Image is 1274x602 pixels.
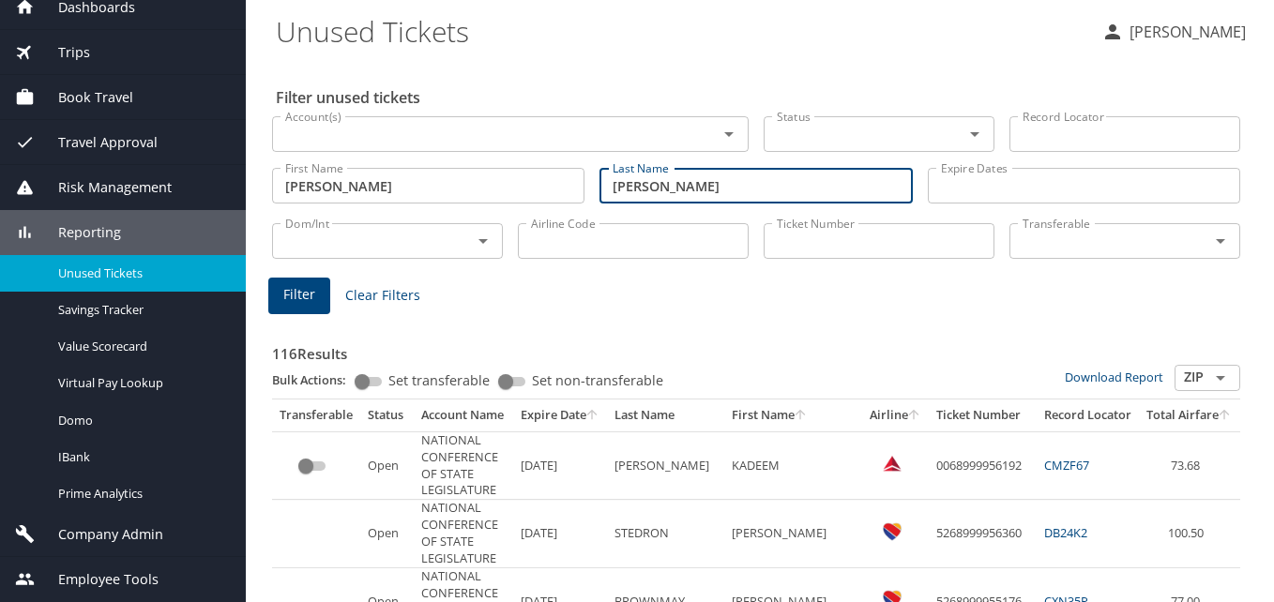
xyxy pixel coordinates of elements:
span: Risk Management [35,177,172,198]
button: Clear Filters [338,278,428,313]
span: Value Scorecard [58,338,223,355]
span: Reporting [35,222,121,243]
p: Bulk Actions: [272,371,361,388]
th: First Name [724,399,862,431]
span: Book Travel [35,87,133,108]
th: Ticket Number [929,399,1037,431]
td: Open [360,431,414,500]
th: Expire Date [513,399,607,431]
a: Download Report [1065,369,1163,385]
td: [DATE] [513,500,607,567]
td: 0068999956192 [929,431,1037,500]
h3: 116 Results [272,332,1240,365]
h2: Filter unused tickets [276,83,1244,113]
span: Virtual Pay Lookup [58,374,223,392]
span: Filter [283,283,315,307]
td: KADEEM [724,431,862,500]
button: Open [1207,365,1234,391]
button: Open [716,121,742,147]
span: Set transferable [388,374,490,387]
button: Open [1207,228,1234,254]
span: Unused Tickets [58,264,223,282]
button: sort [908,410,921,422]
button: sort [586,410,599,422]
span: Travel Approval [35,132,158,153]
th: Airline [862,399,929,431]
img: Southwest Airlines [883,522,902,541]
td: NATIONAL CONFERENCE OF STATE LEGISLATURE [414,431,513,500]
div: Transferable [280,407,353,424]
span: Domo [58,412,223,429]
span: Set non-transferable [532,374,663,387]
td: Open [360,500,414,567]
button: [PERSON_NAME] [1094,15,1253,49]
td: [DATE] [513,431,607,500]
h1: Unused Tickets [276,2,1086,60]
th: Record Locator [1037,399,1139,431]
span: Prime Analytics [58,485,223,503]
a: CMZF67 [1044,457,1089,474]
img: Delta Airlines [883,454,902,473]
td: 100.50 [1139,500,1239,567]
span: Clear Filters [345,284,420,308]
a: DB24K2 [1044,524,1087,541]
span: Trips [35,42,90,63]
p: [PERSON_NAME] [1124,21,1246,43]
span: IBank [58,448,223,466]
td: 73.68 [1139,431,1239,500]
th: Account Name [414,399,513,431]
th: Total Airfare [1139,399,1239,431]
button: Filter [268,278,330,314]
span: Savings Tracker [58,301,223,319]
button: Open [962,121,988,147]
td: NATIONAL CONFERENCE OF STATE LEGISLATURE [414,500,513,567]
th: Last Name [607,399,724,431]
td: STEDRON [607,500,724,567]
button: sort [1219,410,1232,422]
td: [PERSON_NAME] [724,500,862,567]
td: [PERSON_NAME] [607,431,724,500]
span: Employee Tools [35,569,159,590]
th: Status [360,399,414,431]
span: Company Admin [35,524,163,545]
button: Open [470,228,496,254]
button: sort [795,410,808,422]
td: 5268999956360 [929,500,1037,567]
